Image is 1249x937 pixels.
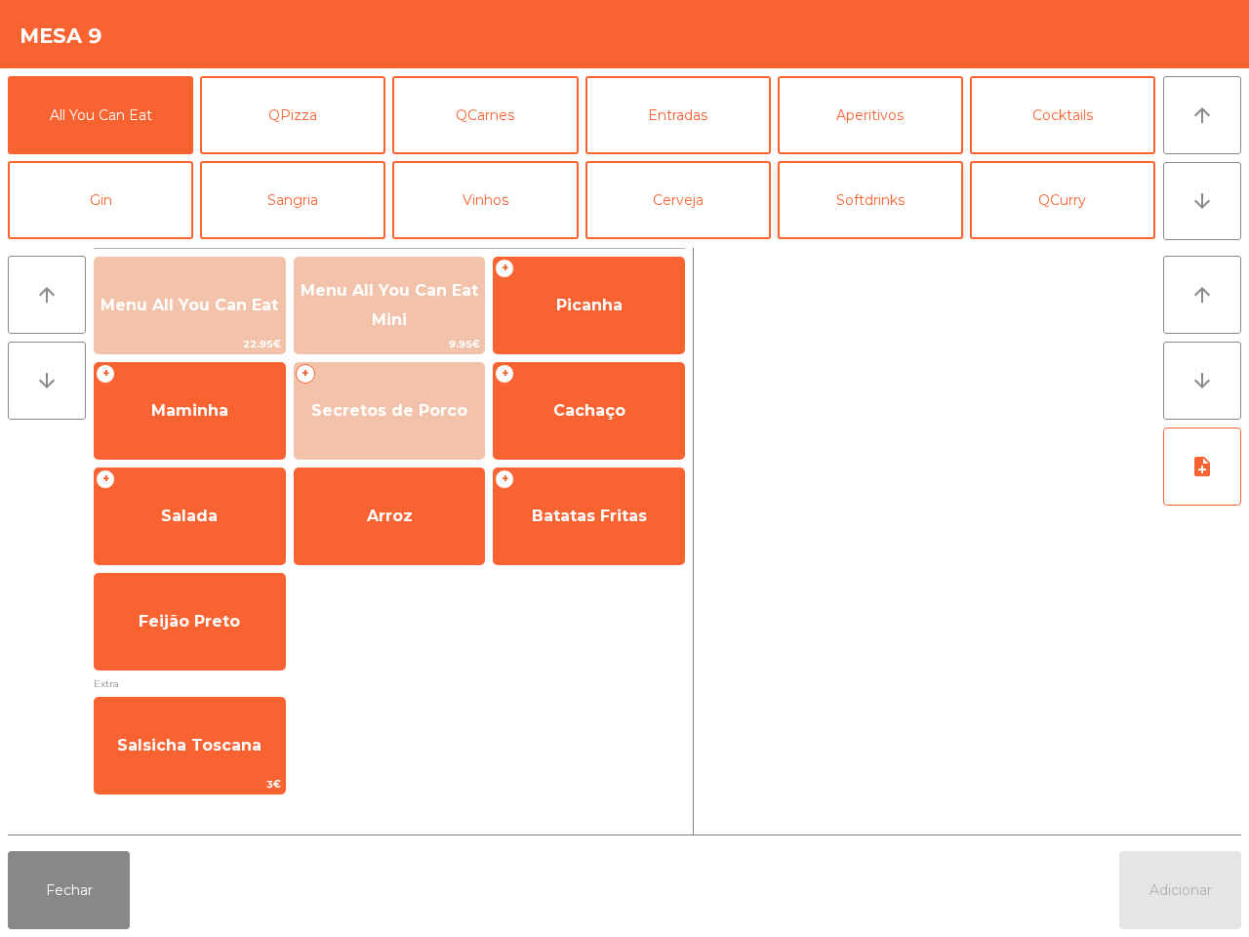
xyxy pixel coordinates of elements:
span: Menu All You Can Eat Mini [301,281,478,329]
span: Maminha [151,401,228,420]
button: QCarnes [392,76,578,154]
button: Cocktails [970,76,1155,154]
h4: Mesa 9 [20,21,102,51]
span: Extra [94,674,685,693]
i: note_add [1190,455,1214,478]
i: arrow_upward [1190,283,1214,306]
span: + [96,364,115,384]
span: Cachaço [553,401,625,420]
span: + [495,259,514,278]
span: Arroz [367,507,413,525]
button: Fechar [8,851,130,929]
button: arrow_downward [8,342,86,420]
span: 22.95€ [95,335,285,353]
button: Vinhos [392,161,578,239]
button: Aperitivos [778,76,963,154]
span: Batatas Fritas [532,507,647,525]
i: arrow_downward [35,369,59,392]
i: arrow_upward [1190,103,1214,127]
span: Menu All You Can Eat [101,296,278,314]
button: note_add [1163,428,1241,506]
button: Gin [8,161,193,239]
button: Softdrinks [778,161,963,239]
button: All You Can Eat [8,76,193,154]
button: arrow_upward [1163,256,1241,334]
span: Picanha [556,296,623,314]
span: Salada [161,507,218,525]
button: arrow_upward [8,256,86,334]
span: 9.95€ [295,335,485,353]
i: arrow_downward [1190,189,1214,213]
button: QCurry [970,161,1155,239]
button: Entradas [585,76,771,154]
span: + [495,364,514,384]
button: QPizza [200,76,385,154]
button: Cerveja [585,161,771,239]
span: Feijão Preto [139,612,240,631]
i: arrow_upward [35,283,59,306]
span: + [296,364,315,384]
button: arrow_upward [1163,76,1241,154]
i: arrow_downward [1190,369,1214,392]
span: + [495,469,514,489]
button: arrow_downward [1163,342,1241,420]
span: 3€ [95,775,285,794]
button: Sangria [200,161,385,239]
span: Secretos de Porco [311,401,467,420]
span: + [96,469,115,489]
button: arrow_downward [1163,162,1241,240]
span: Salsicha Toscana [117,736,262,754]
